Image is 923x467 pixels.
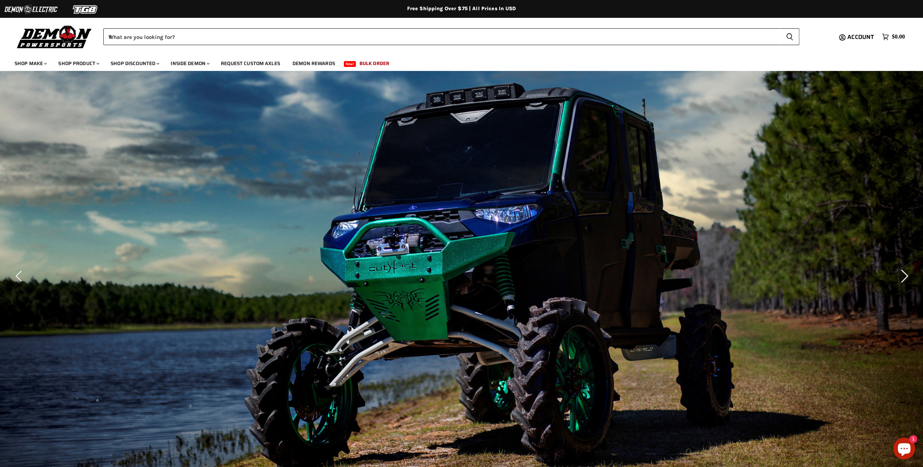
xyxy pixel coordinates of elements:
span: New! [344,61,356,67]
a: Shop Product [53,56,104,71]
a: Bulk Order [354,56,395,71]
span: Account [847,32,874,41]
a: Account [844,34,878,40]
img: TGB Logo 2 [58,3,113,16]
span: $0.00 [892,33,905,40]
a: Inside Demon [165,56,214,71]
input: When autocomplete results are available use up and down arrows to review and enter to select [103,28,780,45]
img: Demon Powersports [15,24,94,49]
div: Free Shipping Over $75 | All Prices In USD [171,5,753,12]
button: Previous [13,269,27,283]
a: Shop Make [9,56,51,71]
img: Demon Electric Logo 2 [4,3,58,16]
form: Product [103,28,799,45]
a: $0.00 [878,32,908,42]
ul: Main menu [9,53,903,71]
a: Shop Discounted [105,56,164,71]
button: Next [896,269,910,283]
a: Demon Rewards [287,56,341,71]
button: Search [780,28,799,45]
inbox-online-store-chat: Shopify online store chat [891,438,917,461]
a: Request Custom Axles [215,56,286,71]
